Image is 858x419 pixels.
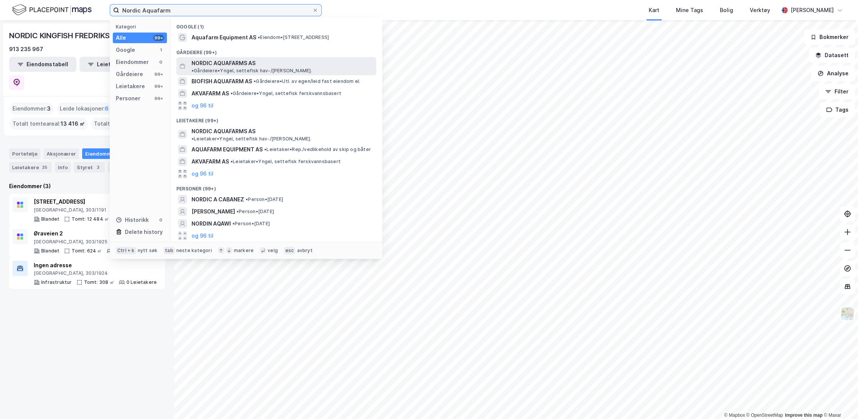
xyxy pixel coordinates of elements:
div: markere [234,248,254,254]
button: Eiendomstabell [9,57,76,72]
div: Leide lokasjoner : [57,103,112,115]
div: nytt søk [138,248,158,254]
span: Gårdeiere • Utl. av egen/leid fast eiendom el. [254,78,360,84]
button: og 96 til [192,231,213,240]
button: Analyse [811,66,855,81]
div: Leietakere [9,162,52,173]
span: Person • [DATE] [246,196,283,202]
div: Eiendommer [82,148,129,159]
span: Aquafarm Equipment AS [192,33,256,42]
div: Google (1) [170,18,382,31]
span: Eiendom • [STREET_ADDRESS] [258,34,329,40]
div: Totalt byggareal : [91,118,164,130]
div: Personer [116,94,140,103]
img: logo.f888ab2527a4732fd821a326f86c7f29.svg [12,3,92,17]
div: Styret [74,162,105,173]
div: Eiendommer [116,58,149,67]
a: OpenStreetMap [746,413,783,418]
span: • [232,221,235,226]
span: • [258,34,260,40]
div: Bolig [720,6,733,15]
div: Ctrl + k [116,247,136,254]
span: Gårdeiere • Yngel, settefisk hav-/[PERSON_NAME]. [192,68,312,74]
div: neste kategori [176,248,212,254]
div: Mine Tags [676,6,703,15]
span: • [264,146,266,152]
a: Improve this map [785,413,822,418]
div: [GEOGRAPHIC_DATA], 303/1925 [34,239,148,245]
div: 99+ [153,83,164,89]
input: Søk på adresse, matrikkel, gårdeiere, leietakere eller personer [119,5,312,16]
div: Aksjonærer [44,148,79,159]
div: Gårdeiere (99+) [170,44,382,57]
div: Personer (99+) [170,180,382,193]
span: Person • [DATE] [237,209,274,215]
div: Info [55,162,71,173]
span: Leietaker • Rep./vedlikehold av skip og båter [264,146,371,153]
div: Kart [649,6,659,15]
span: NORDIC AQUAFARMS AS [192,59,255,68]
button: Datasett [809,48,855,63]
div: Transaksjoner [108,162,160,173]
span: • [246,196,248,202]
div: [GEOGRAPHIC_DATA], 303/1191 [34,207,148,213]
div: Kategori [116,24,167,30]
div: 3 [94,164,102,171]
span: Gårdeiere • Yngel, settefisk ferskvannsbasert [230,90,341,97]
span: AQUAFARM EQUIPMENT AS [192,145,263,154]
button: og 96 til [192,101,213,110]
button: Tags [820,102,855,117]
div: Verktøy [750,6,770,15]
div: avbryt [297,248,312,254]
div: 0 Leietakere [126,279,157,285]
button: og 96 til [192,169,213,178]
span: • [230,90,233,96]
div: NORDIC KINGFISH FREDRIKSTAD AS [9,30,138,42]
span: 3 [47,104,51,113]
iframe: Chat Widget [820,383,858,419]
div: 913 235 967 [9,45,43,54]
div: Tomt: 12 484 ㎡ [72,216,109,222]
div: [STREET_ADDRESS] [34,197,148,206]
span: NORDIN AQAWI [192,219,231,228]
div: Infrastruktur [41,279,72,285]
div: velg [268,248,278,254]
div: [PERSON_NAME] [791,6,834,15]
div: Alle [116,33,126,42]
div: 0 [158,59,164,65]
div: [GEOGRAPHIC_DATA], 303/1924 [34,270,157,276]
div: tab [164,247,175,254]
div: 25 [40,164,49,171]
span: • [237,209,239,214]
button: Bokmerker [804,30,855,45]
span: 6 [105,104,109,113]
div: Gårdeiere [116,70,143,79]
div: Google [116,45,135,55]
span: Leietaker • Yngel, settefisk ferskvannsbasert [230,159,341,165]
span: Person • [DATE] [232,221,270,227]
div: Eiendommer : [9,103,54,115]
div: Blandet [41,216,59,222]
span: • [254,78,256,84]
span: • [192,136,194,142]
img: Z [840,307,855,321]
div: 99+ [153,95,164,101]
span: BIOFISH AQUAFARM AS [192,77,252,86]
div: Delete history [125,227,163,237]
span: AKVAFARM AS [192,89,229,98]
div: 99+ [153,71,164,77]
div: Leietakere (99+) [170,112,382,125]
div: Eiendommer (3) [9,182,165,191]
button: Leietakertabell [79,57,147,72]
div: 99+ [153,35,164,41]
div: Tomt: 624 ㎡ [72,248,102,254]
div: 0 [158,217,164,223]
span: NORDIC A CABANEZ [192,195,244,204]
span: 13 416 ㎡ [61,119,85,128]
span: NORDIC AQUAFARMS AS [192,127,255,136]
div: Totalt tomteareal : [9,118,88,130]
button: Filter [819,84,855,99]
span: • [230,159,233,164]
span: Leietaker • Yngel, settefisk hav-/[PERSON_NAME]. [192,136,311,142]
div: Blandet [41,248,59,254]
